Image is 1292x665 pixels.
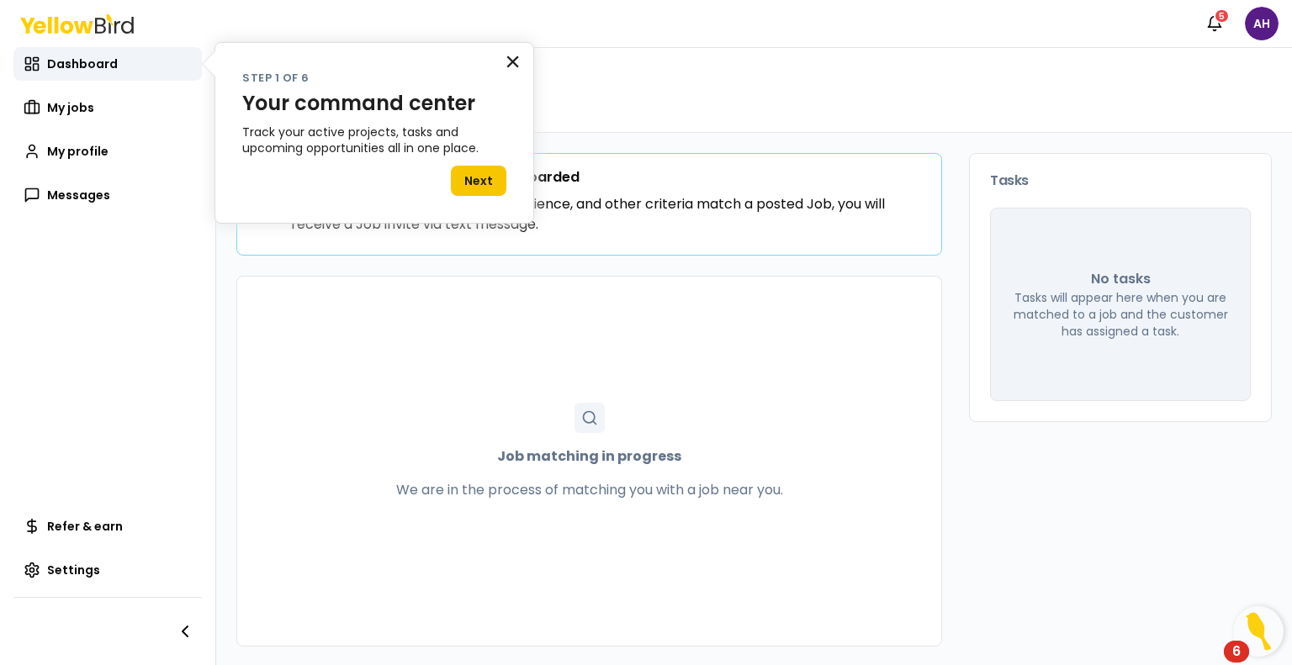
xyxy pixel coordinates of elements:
span: Refer & earn [47,518,123,535]
button: 5 [1198,7,1231,40]
p: No tasks [1091,269,1151,289]
div: 5 [1214,8,1230,24]
button: Open Resource Center, 6 new notifications [1233,606,1284,657]
p: Tasks will appear here when you are matched to a job and the customer has assigned a task. [1011,289,1230,340]
a: My jobs [13,91,202,124]
span: Messages [47,187,110,203]
p: We are in the process of matching you with a job near you. [396,480,783,500]
a: Dashboard [13,47,202,81]
span: AH [1245,7,1279,40]
a: Refer & earn [13,509,202,543]
h1: Welcome, Abby [236,85,1272,112]
p: Track your active projects, tasks and upcoming opportunities all in one place. [242,124,506,157]
p: Step 1 of 6 [242,70,506,87]
span: My jobs [47,99,94,116]
p: When your skills, certifications, experience, and other criteria match a posted Job, you will rec... [291,194,921,235]
p: Your command center [242,92,506,116]
span: Dashboard [47,55,118,72]
h3: Tasks [990,174,1251,187]
a: Messages [13,178,202,212]
span: My profile [47,143,109,160]
strong: Job matching in progress [497,446,681,467]
a: Settings [13,553,202,587]
a: My profile [13,135,202,168]
button: Next [451,166,506,196]
button: Close [505,48,521,75]
span: Settings [47,562,100,578]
